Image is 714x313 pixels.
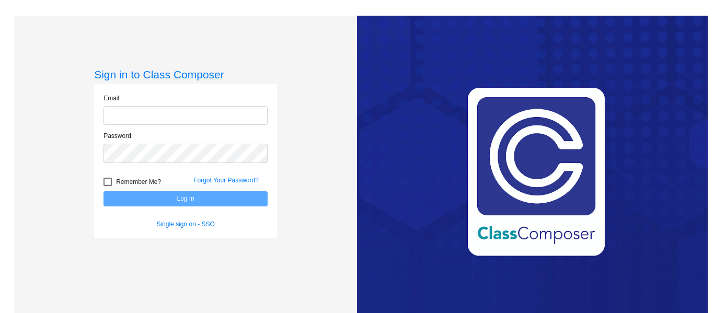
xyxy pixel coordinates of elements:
[116,176,161,188] span: Remember Me?
[103,191,268,206] button: Log In
[193,177,259,184] a: Forgot Your Password?
[156,221,214,228] a: Single sign on - SSO
[103,131,131,141] label: Password
[94,68,277,81] h3: Sign in to Class Composer
[103,94,119,103] label: Email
